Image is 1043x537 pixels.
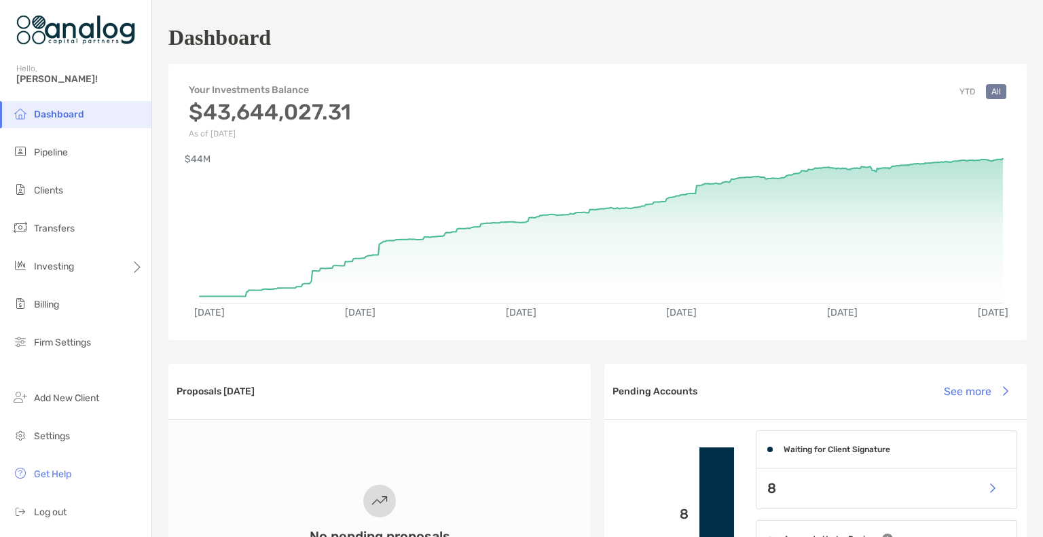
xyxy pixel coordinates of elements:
text: [DATE] [345,307,376,318]
img: clients icon [12,181,29,198]
span: Firm Settings [34,337,91,348]
button: See more [933,376,1019,406]
text: [DATE] [978,307,1008,318]
h3: Proposals [DATE] [177,386,255,397]
span: Pipeline [34,147,68,158]
span: Transfers [34,223,75,234]
span: Billing [34,299,59,310]
img: Zoe Logo [16,5,135,54]
button: All [986,84,1006,99]
img: dashboard icon [12,105,29,122]
h4: Waiting for Client Signature [784,445,890,454]
h4: Your Investments Balance [189,84,351,96]
button: YTD [954,84,981,99]
text: $44M [185,153,211,165]
img: settings icon [12,427,29,443]
img: transfers icon [12,219,29,236]
img: get-help icon [12,465,29,481]
span: Dashboard [34,109,84,120]
img: firm-settings icon [12,333,29,350]
img: add_new_client icon [12,389,29,405]
text: [DATE] [666,307,697,318]
img: pipeline icon [12,143,29,160]
text: [DATE] [194,307,225,318]
h3: $43,644,027.31 [189,99,351,125]
span: Get Help [34,468,71,480]
p: 8 [767,480,776,497]
span: Add New Client [34,392,99,404]
img: investing icon [12,257,29,274]
h3: Pending Accounts [612,386,697,397]
span: Clients [34,185,63,196]
span: Investing [34,261,74,272]
h1: Dashboard [168,25,271,50]
text: [DATE] [827,307,858,318]
span: [PERSON_NAME]! [16,73,143,85]
img: billing icon [12,295,29,312]
p: As of [DATE] [189,129,351,138]
p: 8 [615,506,689,523]
span: Log out [34,506,67,518]
text: [DATE] [506,307,536,318]
span: Settings [34,430,70,442]
img: logout icon [12,503,29,519]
